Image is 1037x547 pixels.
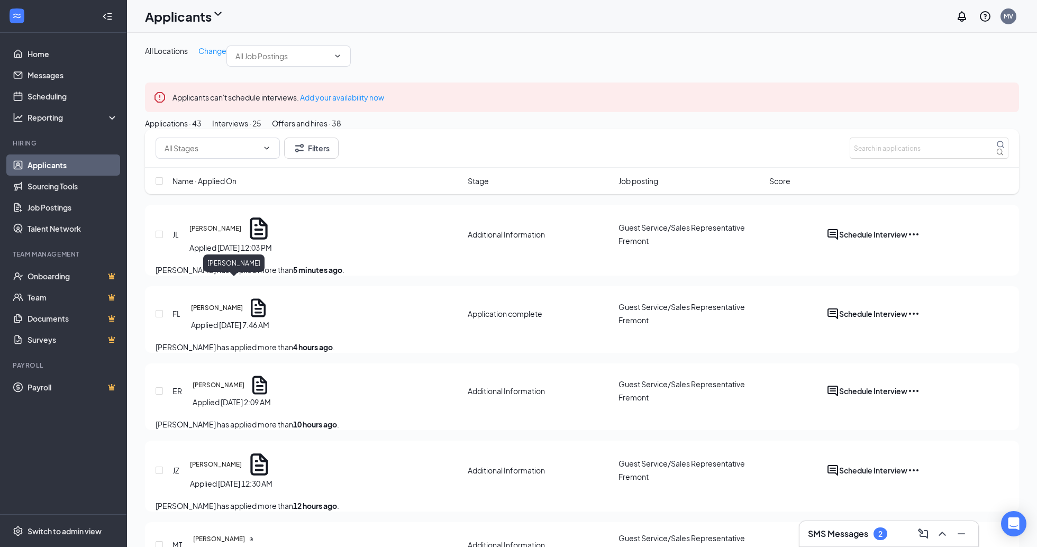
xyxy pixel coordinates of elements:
[262,144,271,152] svg: ChevronDown
[28,377,118,398] a: PayrollCrown
[907,464,920,477] svg: Ellipses
[934,525,951,542] button: ChevronUp
[293,265,342,275] b: 5 minutes ago
[468,175,489,187] span: Stage
[936,527,949,540] svg: ChevronUp
[13,361,116,370] div: Payroll
[333,52,342,60] svg: ChevronDown
[172,385,182,397] div: ER
[13,112,23,123] svg: Analysis
[907,385,920,397] svg: Ellipses
[272,117,341,129] div: Offers and hires · 38
[468,229,545,240] div: Additional Information
[28,266,118,287] a: OnboardingCrown
[212,7,224,20] svg: ChevronDown
[915,525,932,542] button: ComposeMessage
[956,10,968,23] svg: Notifications
[249,374,271,396] svg: Document
[189,242,272,253] div: Applied [DATE] 12:03 PM
[156,264,1008,276] p: [PERSON_NAME] has applied more than .
[1004,12,1013,21] div: MV
[808,528,868,540] h3: SMS Messages
[618,315,649,325] span: Fremont
[839,307,907,320] button: Schedule Interview
[996,140,1005,149] svg: MagnifyingGlass
[28,197,118,218] a: Job Postings
[618,459,745,468] span: Guest Service/Sales Representative
[156,500,1008,512] p: [PERSON_NAME] has applied more than .
[284,138,339,159] button: Filter Filters
[28,176,118,197] a: Sourcing Tools
[28,526,102,536] div: Switch to admin view
[293,420,337,429] b: 10 hours ago
[172,229,179,240] div: JL
[618,533,745,543] span: Guest Service/Sales Representative
[826,228,839,241] svg: ActiveChat
[1001,511,1026,536] div: Open Intercom Messenger
[153,91,166,104] svg: Error
[850,138,1008,159] input: Search in applications
[28,112,119,123] div: Reporting
[618,175,658,187] span: Job posting
[193,534,245,544] h5: [PERSON_NAME]
[249,537,253,541] svg: Document
[917,527,930,540] svg: ComposeMessage
[826,464,839,477] svg: ActiveChat
[955,527,968,540] svg: Minimize
[618,379,745,389] span: Guest Service/Sales Representative
[13,139,116,148] div: Hiring
[953,525,970,542] button: Minimize
[193,396,271,408] div: Applied [DATE] 2:09 AM
[102,11,113,22] svg: Collapse
[172,93,384,102] span: Applicants can't schedule interviews.
[212,117,261,129] div: Interviews · 25
[907,307,920,320] svg: Ellipses
[191,303,243,313] h5: [PERSON_NAME]
[618,302,745,312] span: Guest Service/Sales Representative
[247,297,269,319] svg: Document
[235,50,329,62] input: All Job Postings
[28,218,118,239] a: Talent Network
[12,11,22,21] svg: WorkstreamLogo
[28,43,118,65] a: Home
[28,86,118,107] a: Scheduling
[28,65,118,86] a: Messages
[468,386,545,396] div: Additional Information
[165,142,258,154] input: All Stages
[198,46,226,56] span: Change
[191,319,269,331] div: Applied [DATE] 7:46 AM
[468,465,545,476] div: Additional Information
[300,93,384,102] a: Add your availability now
[245,215,272,242] svg: Document
[193,380,244,390] h5: [PERSON_NAME]
[826,385,839,397] svg: ActiveChat
[769,175,790,187] span: Score
[246,451,272,478] svg: Document
[13,250,116,259] div: Team Management
[293,501,337,510] b: 12 hours ago
[172,175,236,187] span: Name · Applied On
[156,418,1008,430] p: [PERSON_NAME] has applied more than .
[293,142,306,154] svg: Filter
[28,154,118,176] a: Applicants
[907,228,920,241] svg: Ellipses
[145,46,188,56] span: All Locations
[13,526,23,536] svg: Settings
[172,308,180,320] div: FL
[878,530,883,539] div: 2
[189,224,241,233] h5: [PERSON_NAME]
[156,341,1008,353] p: [PERSON_NAME] has applied more than .
[618,223,745,232] span: Guest Service/Sales Representative
[190,478,272,489] div: Applied [DATE] 12:30 AM
[28,287,118,308] a: TeamCrown
[28,308,118,329] a: DocumentsCrown
[145,117,202,129] div: Applications · 43
[839,228,907,241] button: Schedule Interview
[618,236,649,245] span: Fremont
[618,393,649,402] span: Fremont
[468,308,542,319] div: Application complete
[203,254,265,272] div: [PERSON_NAME]
[145,7,212,25] h1: Applicants
[618,472,649,481] span: Fremont
[839,464,907,477] button: Schedule Interview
